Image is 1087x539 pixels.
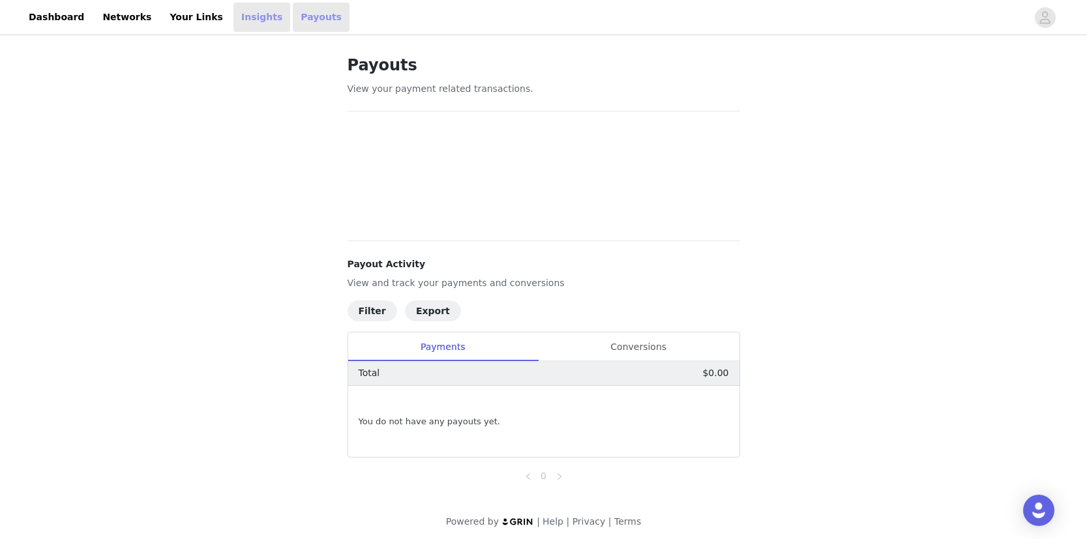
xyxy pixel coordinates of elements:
[348,257,740,271] h4: Payout Activity
[359,415,500,428] span: You do not have any payouts yet.
[348,276,740,290] p: View and track your payments and conversions
[348,53,740,77] h1: Payouts
[537,516,540,527] span: |
[608,516,612,527] span: |
[95,3,159,32] a: Networks
[552,468,567,484] li: Next Page
[21,3,92,32] a: Dashboard
[702,366,728,380] p: $0.00
[501,517,534,526] img: logo
[1023,495,1054,526] div: Open Intercom Messenger
[348,300,397,321] button: Filter
[536,468,552,484] li: 0
[446,516,499,527] span: Powered by
[348,332,538,362] div: Payments
[162,3,231,32] a: Your Links
[538,332,739,362] div: Conversions
[566,516,569,527] span: |
[1039,7,1051,28] div: avatar
[293,3,350,32] a: Payouts
[573,516,606,527] a: Privacy
[520,468,536,484] li: Previous Page
[233,3,290,32] a: Insights
[359,366,380,380] p: Total
[543,516,563,527] a: Help
[537,469,551,483] a: 0
[405,300,461,321] button: Export
[524,473,532,480] i: icon: left
[614,516,641,527] a: Terms
[556,473,563,480] i: icon: right
[348,82,740,96] p: View your payment related transactions.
